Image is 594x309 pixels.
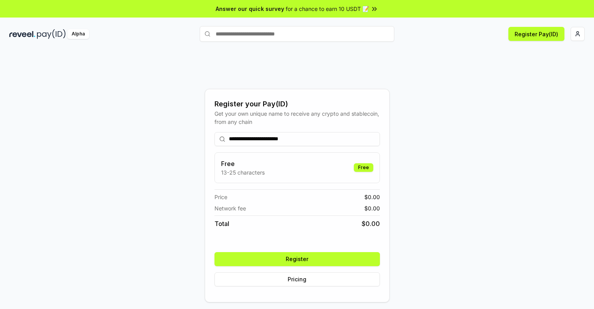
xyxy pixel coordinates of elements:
[214,99,380,109] div: Register your Pay(ID)
[214,109,380,126] div: Get your own unique name to receive any crypto and stablecoin, from any chain
[37,29,66,39] img: pay_id
[67,29,89,39] div: Alpha
[214,204,246,212] span: Network fee
[9,29,35,39] img: reveel_dark
[364,193,380,201] span: $ 0.00
[216,5,284,13] span: Answer our quick survey
[214,193,227,201] span: Price
[221,159,265,168] h3: Free
[221,168,265,177] p: 13-25 characters
[214,252,380,266] button: Register
[214,219,229,228] span: Total
[286,5,369,13] span: for a chance to earn 10 USDT 📝
[362,219,380,228] span: $ 0.00
[214,272,380,286] button: Pricing
[364,204,380,212] span: $ 0.00
[508,27,564,41] button: Register Pay(ID)
[354,163,373,172] div: Free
